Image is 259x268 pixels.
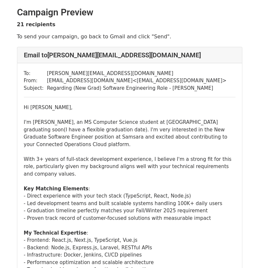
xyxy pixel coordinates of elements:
td: From: [24,77,47,85]
p: To send your campaign, go back to Gmail and click "Send". [17,33,242,40]
td: To: [24,70,47,77]
td: [PERSON_NAME][EMAIL_ADDRESS][DOMAIN_NAME] [47,70,227,77]
b: Key Matching Elements [24,186,89,192]
strong: 21 recipients [17,21,56,28]
td: Regarding (New Grad) Software Engineering Role - [PERSON_NAME] [47,85,227,92]
td: [EMAIL_ADDRESS][DOMAIN_NAME] < [EMAIL_ADDRESS][DOMAIN_NAME] > [47,77,227,85]
td: Subject: [24,85,47,92]
h4: Email to [PERSON_NAME][EMAIL_ADDRESS][DOMAIN_NAME] [24,51,235,59]
b: My Technical Expertise [24,230,87,236]
h2: Campaign Preview [17,7,242,18]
